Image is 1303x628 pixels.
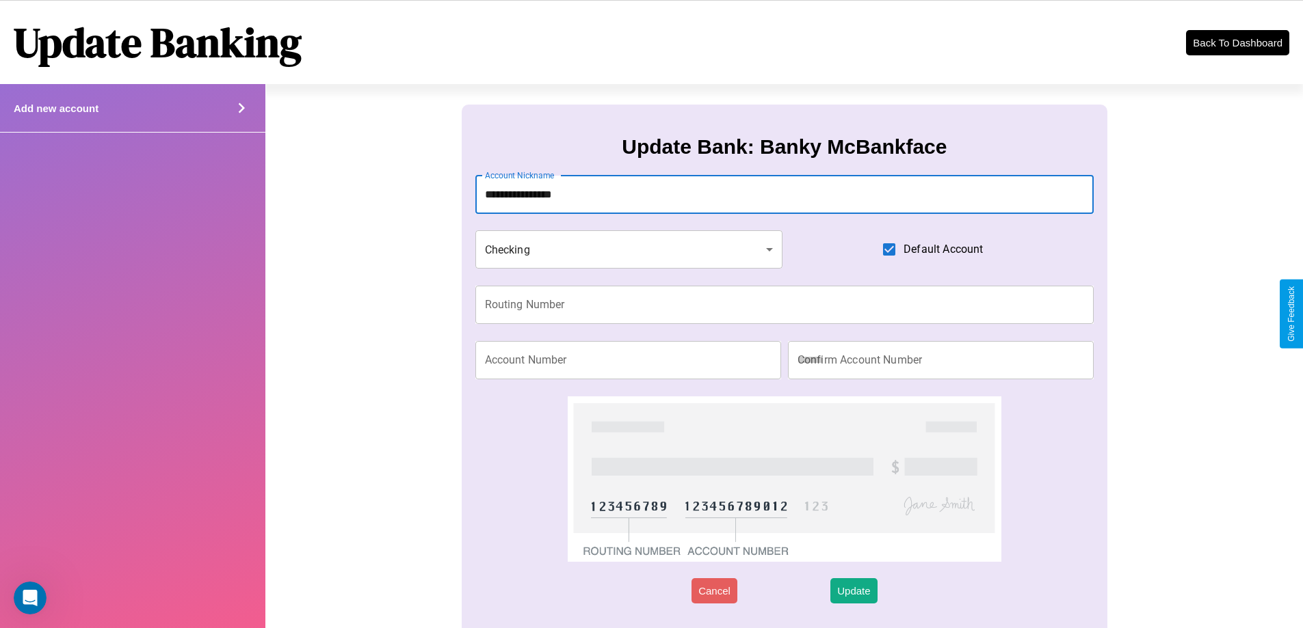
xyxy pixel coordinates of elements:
h3: Update Bank: Banky McBankface [622,135,947,159]
div: Checking [475,230,783,269]
button: Update [830,578,877,603]
div: Give Feedback [1287,286,1296,342]
button: Cancel [692,578,737,603]
iframe: Intercom live chat [14,582,47,614]
img: check [568,396,1001,562]
h4: Add new account [14,103,98,114]
span: Default Account [904,241,983,258]
label: Account Nickname [485,169,555,181]
h1: Update Banking [14,14,302,70]
button: Back To Dashboard [1186,30,1289,55]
